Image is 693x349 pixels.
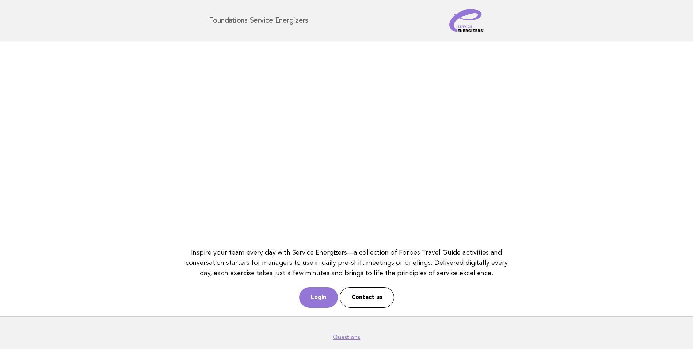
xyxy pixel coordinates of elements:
a: Login [299,287,338,308]
img: Service Energizers [449,9,484,32]
a: Contact us [340,287,394,308]
iframe: YouTube video player [182,50,511,236]
p: Inspire your team every day with Service Energizers—a collection of Forbes Travel Guide activitie... [182,248,511,278]
h1: Foundations Service Energizers [209,17,309,24]
a: Questions [333,334,360,341]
